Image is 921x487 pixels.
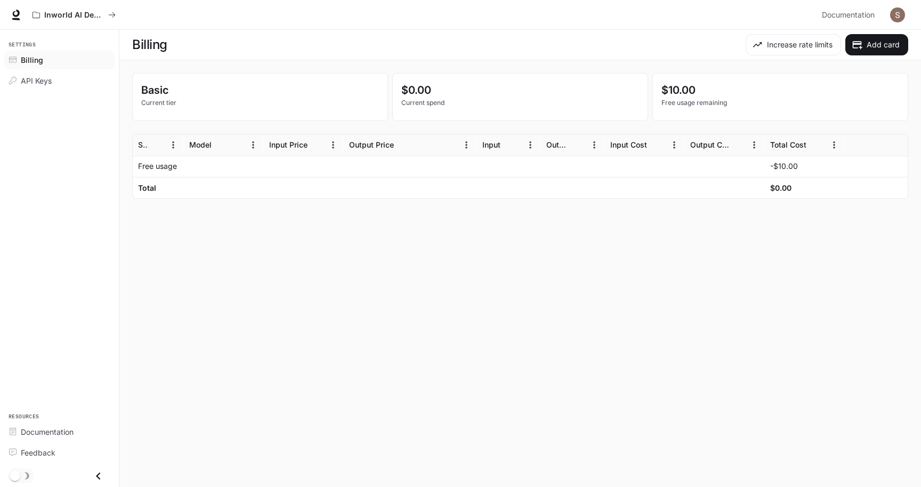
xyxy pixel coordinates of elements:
a: Documentation [4,423,115,441]
span: Billing [21,54,43,66]
div: Total Cost [770,140,806,149]
h6: Total [138,183,156,193]
span: Documentation [822,9,875,22]
button: Sort [213,137,229,153]
div: Input Price [269,140,308,149]
button: Menu [458,137,474,153]
span: Dark mode toggle [10,469,20,481]
button: Sort [570,137,586,153]
button: Sort [149,137,165,153]
p: -$10.00 [770,161,798,172]
button: Menu [666,137,682,153]
p: Free usage remaining [661,98,899,108]
button: Sort [309,137,325,153]
a: Billing [4,51,115,69]
button: Menu [586,137,602,153]
p: $10.00 [661,82,899,98]
button: Menu [826,137,842,153]
button: Menu [245,137,261,153]
button: Sort [395,137,411,153]
button: All workspaces [28,4,120,26]
button: User avatar [887,4,908,26]
button: Sort [730,137,746,153]
a: Feedback [4,443,115,462]
div: Input Cost [610,140,647,149]
h6: $0.00 [770,183,791,193]
p: $0.00 [401,82,639,98]
span: Feedback [21,447,55,458]
p: Current tier [141,98,379,108]
button: Menu [522,137,538,153]
button: Sort [502,137,518,153]
div: Output Cost [690,140,729,149]
div: Model [189,140,212,149]
button: Increase rate limits [746,34,841,55]
div: Output [546,140,569,149]
button: Close drawer [86,465,110,487]
a: Documentation [818,4,883,26]
button: Add card [845,34,908,55]
button: Sort [648,137,664,153]
span: API Keys [21,75,52,86]
h1: Billing [132,34,167,55]
p: Free usage [138,161,177,172]
button: Sort [807,137,823,153]
p: Current spend [401,98,639,108]
button: Menu [165,137,181,153]
div: Input [482,140,500,149]
div: Output Price [349,140,394,149]
img: User avatar [890,7,905,22]
a: API Keys [4,71,115,90]
button: Menu [325,137,341,153]
button: Menu [746,137,762,153]
p: Inworld AI Demos [44,11,104,20]
div: Service [138,140,148,149]
p: Basic [141,82,379,98]
span: Documentation [21,426,74,437]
